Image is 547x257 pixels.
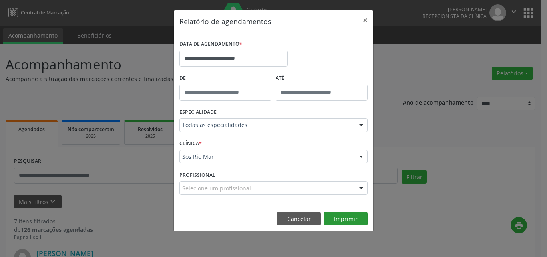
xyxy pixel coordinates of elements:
label: PROFISSIONAL [179,169,215,181]
label: ATÉ [276,72,368,85]
label: CLÍNICA [179,138,202,150]
label: De [179,72,271,85]
button: Cancelar [277,212,321,226]
button: Imprimir [324,212,368,226]
span: Sos Rio Mar [182,153,351,161]
span: Todas as especialidades [182,121,351,129]
button: Close [357,10,373,30]
h5: Relatório de agendamentos [179,16,271,26]
span: Selecione um profissional [182,184,251,192]
label: ESPECIALIDADE [179,106,217,119]
label: DATA DE AGENDAMENTO [179,38,242,51]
